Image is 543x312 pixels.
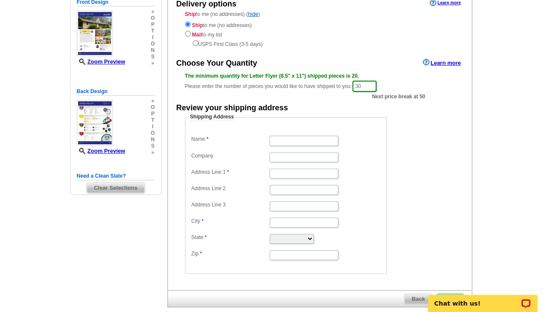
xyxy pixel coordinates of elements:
[191,218,269,225] label: City
[176,58,257,69] div: Choose Your Quantity
[77,172,155,180] h5: Need a Clean Slate?
[191,169,269,176] label: Address Line 1
[77,148,125,154] a: Zoom Preview
[191,250,269,257] label: Zip
[185,72,455,80] div: The minimum quantity for Letter Flyer (8.5" x 11") shipped pieces is 20.
[77,11,113,56] img: small-thumb.jpg
[168,10,472,48] div: to me (no addresses) ( )
[151,104,155,111] span: o
[151,124,155,130] span: i
[185,72,455,93] div: Please enter the number of pieces you would like to have shipped to you:
[151,54,155,60] span: s
[192,32,202,38] strong: Mail
[185,11,196,17] strong: Ship
[192,22,203,28] strong: Ship
[176,103,288,114] div: Review your shipping address
[151,21,155,28] span: p
[248,11,258,17] a: hide
[77,100,113,145] img: small-thumb.jpg
[151,28,155,34] span: t
[151,60,155,67] span: »
[151,143,155,149] span: s
[151,41,155,47] span: o
[189,113,235,121] legend: Shipping Address
[423,59,461,66] a: Learn more
[151,149,155,156] span: »
[151,136,155,143] span: n
[87,183,145,193] span: Clear Selections
[191,185,269,192] label: Address Line 2
[151,9,155,15] span: »
[151,117,155,124] span: t
[191,201,269,209] label: Address Line 3
[404,294,432,304] span: Back
[191,234,269,241] label: State
[372,93,425,100] span: Next price break at 50
[185,20,455,48] div: to me (no addresses) to my list
[404,294,433,305] a: Back
[191,152,269,160] label: Company
[151,130,155,136] span: o
[185,39,455,48] div: USPS First Class (3-5 days)
[151,15,155,21] span: o
[151,34,155,41] span: i
[151,111,155,117] span: p
[151,98,155,104] span: »
[151,47,155,54] span: n
[422,285,543,312] iframe: LiveChat chat widget
[191,136,269,143] label: Name
[77,58,125,65] a: Zoom Preview
[77,88,155,96] h5: Back Design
